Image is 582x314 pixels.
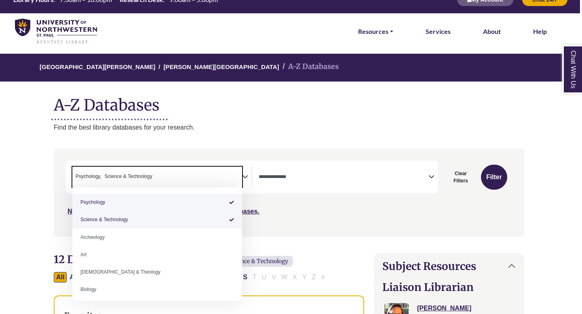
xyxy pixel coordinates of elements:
span: Science & Technology [225,256,293,267]
h2: Liaison Librarian [382,281,516,293]
h1: A-Z Databases [54,90,524,114]
a: Help [533,26,547,37]
li: Biology [72,281,242,298]
a: [PERSON_NAME][GEOGRAPHIC_DATA] [163,62,279,70]
span: 12 Databases Found for: [54,253,176,266]
a: About [483,26,501,37]
li: Art [72,246,242,264]
li: [DEMOGRAPHIC_DATA] & Theology [72,264,242,281]
li: Science & Technology [72,211,242,228]
button: Submit for Search Results [481,165,507,190]
button: Filter Results S [240,272,250,283]
textarea: Search [259,174,428,181]
a: [PERSON_NAME] [417,305,471,312]
li: A-Z Databases [279,61,339,73]
button: Subject Resources [374,253,524,279]
button: Filter Results A [67,272,77,283]
button: Clear Filters [443,165,479,190]
nav: Search filters [54,149,524,237]
span: Science & Technology [105,173,152,180]
p: Find the best library databases for your research. [54,122,524,133]
button: All [54,272,67,283]
a: Resources [358,26,393,37]
li: Archeology [72,229,242,246]
span: Psychology [76,173,101,180]
a: Not sure where to start? Check our Recommended Databases. [67,208,259,215]
div: Alpha-list to filter by first letter of database name [54,273,328,280]
img: library_home [15,19,97,45]
li: Psychology [72,173,101,180]
nav: breadcrumb [54,54,524,82]
a: [GEOGRAPHIC_DATA][PERSON_NAME] [40,62,155,70]
textarea: Search [154,174,158,181]
li: Psychology [72,194,242,211]
a: Services [426,26,451,37]
li: Science & Technology [101,173,152,180]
